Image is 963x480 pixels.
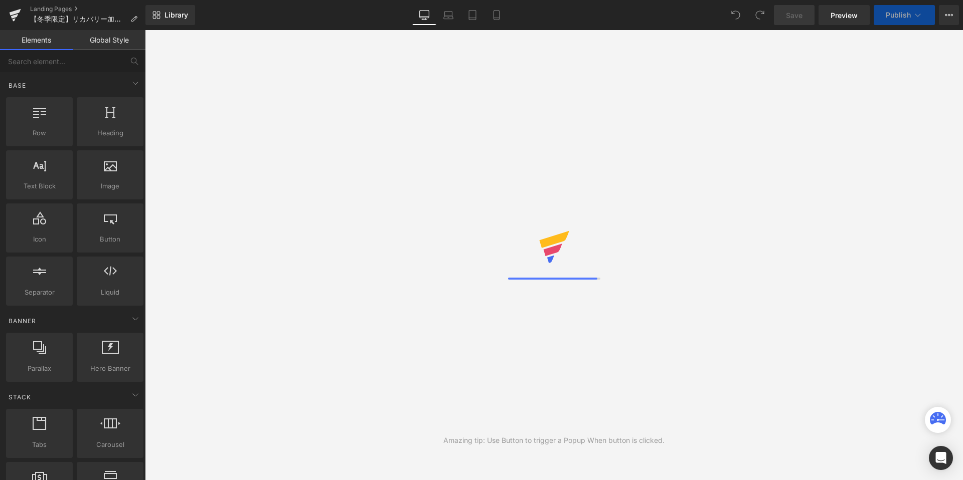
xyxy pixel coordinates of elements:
button: Redo [750,5,770,25]
span: Publish [886,11,911,19]
button: Publish [874,5,935,25]
span: Hero Banner [80,363,140,374]
a: Preview [819,5,870,25]
span: Text Block [9,181,70,191]
span: 【冬季限定】リカバリー加重ブランケット“MUSUBI”-ON- [30,15,126,23]
span: Liquid [80,287,140,298]
span: Icon [9,234,70,245]
span: Carousel [80,439,140,450]
div: Amazing tip: Use Button to trigger a Popup When button is clicked. [443,435,665,446]
a: Landing Pages [30,5,145,13]
a: Desktop [412,5,436,25]
span: Separator [9,287,70,298]
span: Base [8,81,27,90]
span: Preview [831,10,858,21]
span: Banner [8,316,37,326]
span: Heading [80,128,140,138]
a: Mobile [485,5,509,25]
a: Laptop [436,5,460,25]
span: Row [9,128,70,138]
span: Stack [8,392,32,402]
a: Tablet [460,5,485,25]
span: Save [786,10,802,21]
button: More [939,5,959,25]
span: Image [80,181,140,191]
span: Parallax [9,363,70,374]
span: Tabs [9,439,70,450]
span: Library [165,11,188,20]
a: New Library [145,5,195,25]
a: Global Style [73,30,145,50]
span: Button [80,234,140,245]
button: Undo [726,5,746,25]
div: Open Intercom Messenger [929,446,953,470]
